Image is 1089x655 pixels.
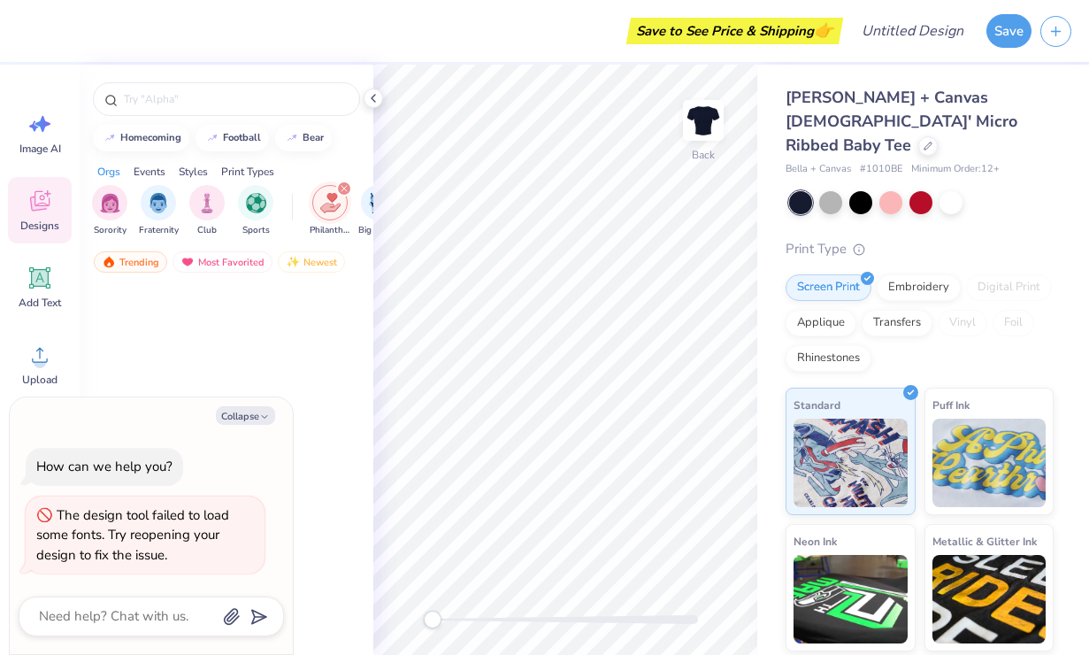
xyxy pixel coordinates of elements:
span: Designs [20,219,59,233]
span: Sports [242,224,270,237]
span: Bella + Canvas [786,162,851,177]
div: filter for Philanthropy [310,185,350,237]
div: filter for Big Little Reveal [358,185,399,237]
div: Accessibility label [424,611,441,628]
img: Big Little Reveal Image [369,193,388,213]
button: Save [986,14,1031,48]
img: trend_line.gif [205,133,219,143]
img: trending.gif [102,256,116,268]
div: The design tool failed to load some fonts. Try reopening your design to fix the issue. [36,506,229,564]
img: Club Image [197,193,217,213]
img: Back [686,103,721,138]
button: filter button [189,185,225,237]
div: Orgs [97,164,120,180]
span: Standard [794,396,840,414]
div: filter for Sorority [92,185,127,237]
img: Standard [794,419,908,507]
div: Foil [993,310,1034,336]
img: trend_line.gif [103,133,117,143]
div: Events [134,164,165,180]
img: Neon Ink [794,555,908,643]
div: Applique [786,310,856,336]
button: Collapse [216,406,275,425]
input: Untitled Design [847,13,978,49]
div: filter for Sports [238,185,273,237]
div: Screen Print [786,274,871,301]
img: Puff Ink [932,419,1047,507]
span: Club [197,224,217,237]
div: Embroidery [877,274,961,301]
div: Print Types [221,164,274,180]
span: Add Text [19,296,61,310]
div: bear [303,133,324,143]
span: [PERSON_NAME] + Canvas [DEMOGRAPHIC_DATA]' Micro Ribbed Baby Tee [786,87,1017,156]
div: football [223,133,261,143]
img: Sports Image [246,193,266,213]
div: homecoming [120,133,181,143]
div: Vinyl [938,310,987,336]
span: Philanthropy [310,224,350,237]
img: newest.gif [286,256,300,268]
img: Fraternity Image [149,193,168,213]
div: filter for Club [189,185,225,237]
div: Newest [278,251,345,273]
div: Digital Print [966,274,1052,301]
span: Minimum Order: 12 + [911,162,1000,177]
span: # 1010BE [860,162,902,177]
span: Upload [22,373,58,387]
span: Puff Ink [932,396,970,414]
input: Try "Alpha" [122,90,349,108]
button: filter button [92,185,127,237]
div: Most Favorited [173,251,272,273]
button: homecoming [93,125,189,151]
div: How can we help you? [36,458,173,475]
div: Save to See Price & Shipping [631,18,839,44]
span: Fraternity [139,224,179,237]
span: Image AI [19,142,61,156]
img: most_fav.gif [180,256,195,268]
img: Sorority Image [100,193,120,213]
div: Trending [94,251,167,273]
div: Print Type [786,239,1054,259]
div: Transfers [862,310,932,336]
button: filter button [238,185,273,237]
span: Metallic & Glitter Ink [932,532,1037,551]
button: filter button [139,185,179,237]
div: Rhinestones [786,345,871,372]
span: Neon Ink [794,532,837,551]
div: Styles [179,164,208,180]
button: filter button [310,185,350,237]
img: trend_line.gif [285,133,299,143]
img: Metallic & Glitter Ink [932,555,1047,643]
button: football [196,125,269,151]
span: 👉 [814,19,833,41]
span: Big Little Reveal [358,224,399,237]
div: Back [692,147,715,163]
button: bear [275,125,332,151]
span: Sorority [94,224,127,237]
div: filter for Fraternity [139,185,179,237]
button: filter button [358,185,399,237]
img: Philanthropy Image [320,193,341,213]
